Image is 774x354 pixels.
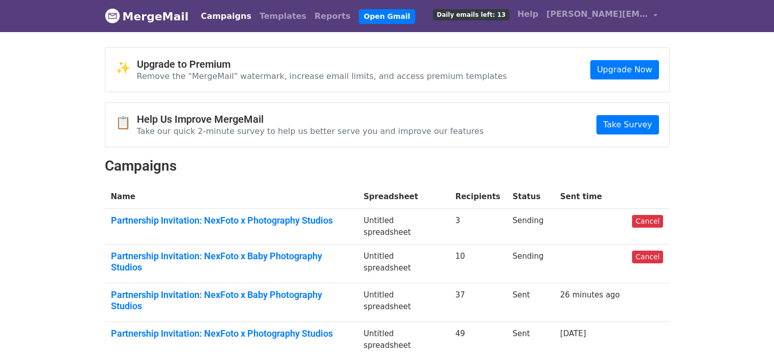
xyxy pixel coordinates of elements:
[433,9,509,20] span: Daily emails left: 13
[137,58,507,70] h4: Upgrade to Premium
[359,9,415,24] a: Open Gmail
[596,115,658,134] a: Take Survey
[116,61,137,75] span: ✨
[111,251,352,273] a: Partnership Invitation: NexFoto x Baby Photography Studios
[554,185,626,209] th: Sent time
[137,71,507,81] p: Remove the "MergeMail" watermark, increase email limits, and access premium templates
[111,215,352,226] a: Partnership Invitation: NexFoto x Photography Studios
[105,157,670,175] h2: Campaigns
[560,290,620,299] a: 26 minutes ago
[506,209,554,244] td: Sending
[137,126,484,137] p: Take our quick 2-minute survey to help us better serve you and improve our features
[449,283,507,322] td: 37
[358,209,449,244] td: Untitled spreadsheet
[358,283,449,322] td: Untitled spreadsheet
[310,6,355,26] a: Reports
[116,116,137,130] span: 📋
[590,60,658,79] a: Upgrade Now
[506,185,554,209] th: Status
[358,244,449,283] td: Untitled spreadsheet
[105,8,120,23] img: MergeMail logo
[632,215,663,228] a: Cancel
[105,6,189,27] a: MergeMail
[429,4,513,24] a: Daily emails left: 13
[449,209,507,244] td: 3
[547,8,648,20] span: [PERSON_NAME][EMAIL_ADDRESS][DOMAIN_NAME]
[506,283,554,322] td: Sent
[560,329,586,338] a: [DATE]
[542,4,662,28] a: [PERSON_NAME][EMAIL_ADDRESS][DOMAIN_NAME]
[449,185,507,209] th: Recipients
[513,4,542,24] a: Help
[105,185,358,209] th: Name
[358,185,449,209] th: Spreadsheet
[137,113,484,125] h4: Help Us Improve MergeMail
[255,6,310,26] a: Templates
[111,289,352,311] a: Partnership Invitation: NexFoto x Baby Photography Studios
[111,328,352,339] a: Partnership Invitation: NexFoto x Photography Studios
[197,6,255,26] a: Campaigns
[632,251,663,263] a: Cancel
[506,244,554,283] td: Sending
[449,244,507,283] td: 10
